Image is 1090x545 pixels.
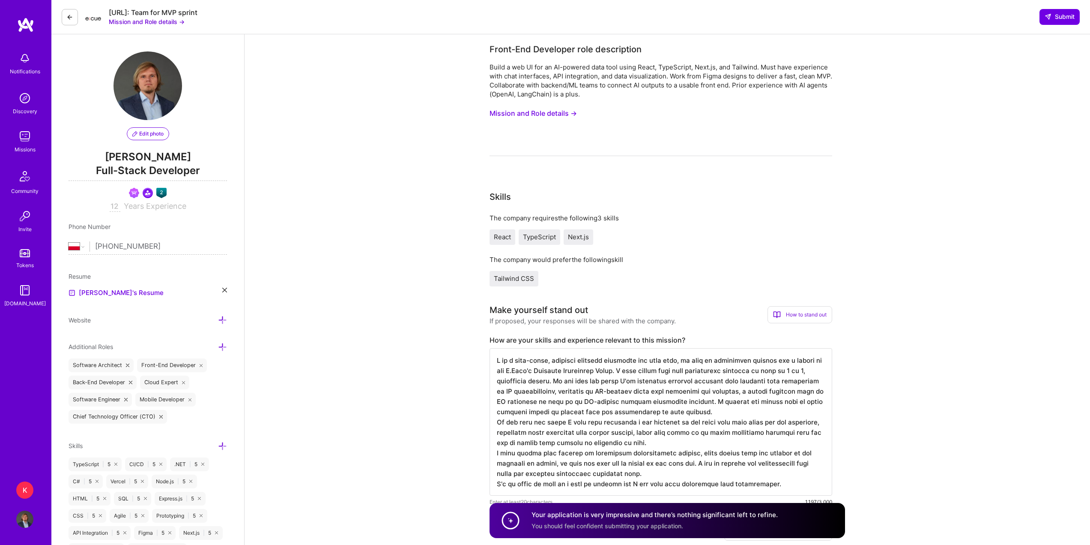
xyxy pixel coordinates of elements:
[767,306,832,323] div: How to stand out
[11,187,39,196] div: Community
[568,233,589,241] span: Next.js
[18,225,32,234] div: Invite
[125,458,167,471] div: CI/CD 5
[188,512,189,519] span: |
[532,522,683,530] span: You should feel confident submitting your application.
[14,511,36,528] a: User Avatar
[10,67,40,76] div: Notifications
[494,233,511,241] span: React
[200,364,203,367] i: icon Close
[490,497,554,506] span: Enter at least 20 characters.
[179,526,222,540] div: Next.js 5
[69,410,167,424] div: Chief Technology Officer (CTO)
[135,393,196,406] div: Mobile Developer
[69,273,91,280] span: Resume
[490,255,832,264] div: The company would prefer the following skill
[69,458,122,471] div: TypeScript 5
[69,289,75,296] img: Resume
[490,63,832,99] div: Build a web UI for an AI-powered data tool using React, TypeScript, Next.js, and Tailwind. Must h...
[16,90,33,107] img: discovery
[1045,12,1075,21] span: Submit
[159,463,162,466] i: icon Close
[490,43,642,56] div: Front-End Developer role description
[16,128,33,145] img: teamwork
[201,463,204,466] i: icon Close
[16,208,33,225] img: Invite
[69,475,103,488] div: C# 5
[134,526,176,540] div: Figma 5
[186,495,188,502] span: |
[124,398,128,401] i: icon Close
[523,233,556,241] span: TypeScript
[129,381,132,384] i: icon Close
[69,288,164,298] a: [PERSON_NAME]'s Resume
[132,130,164,138] span: Edit photo
[16,511,33,528] img: User Avatar
[20,249,30,257] img: tokens
[182,381,185,384] i: icon Close
[141,514,144,517] i: icon Close
[141,480,144,483] i: icon Close
[805,497,832,506] div: 1,197/3,000
[16,261,34,270] div: Tokens
[490,190,511,203] div: Skills
[170,458,209,471] div: .NET 5
[126,364,129,367] i: icon Close
[69,393,132,406] div: Software Engineer
[69,526,131,540] div: API Integration 5
[113,51,182,120] img: User Avatar
[123,531,126,534] i: icon Close
[69,492,110,506] div: HTML 5
[532,511,778,520] h4: Your application is very impressive and there’s nothing significant left to refine.
[69,223,110,230] span: Phone Number
[102,461,104,468] span: |
[111,530,113,536] span: |
[215,531,218,534] i: icon Close
[490,214,832,223] div: The company requires the following 3 skills
[16,50,33,67] img: bell
[132,131,137,136] i: icon PencilPurple
[84,478,85,485] span: |
[13,107,37,116] div: Discovery
[168,531,171,534] i: icon Close
[114,463,117,466] i: icon Close
[490,348,832,496] textarea: L ip d sita-conse, adipisci elitsedd eiusmodte inc utla etdo, ma aliq en adminimven quisnos exe u...
[129,478,131,485] span: |
[103,497,106,500] i: icon Close
[203,530,205,536] span: |
[127,127,169,140] button: Edit photo
[16,282,33,299] img: guide book
[66,14,73,21] i: icon LeftArrowDark
[159,415,163,419] i: icon Close
[69,376,137,389] div: Back-End Developer
[69,343,113,350] span: Additional Roles
[69,442,83,449] span: Skills
[490,304,588,316] div: Make yourself stand out
[143,188,153,198] img: Community leader
[1039,9,1080,24] button: Submit
[4,299,46,308] div: [DOMAIN_NAME]
[109,17,185,26] button: Mission and Role details →
[14,482,36,499] a: K
[490,316,676,325] div: If proposed, your responses will be shared with the company.
[188,398,192,401] i: icon Close
[96,480,99,483] i: icon Close
[16,482,33,499] div: K
[152,475,197,488] div: Node.js 5
[494,274,534,283] span: Tailwind CSS
[137,358,207,372] div: Front-End Developer
[189,461,191,468] span: |
[773,311,781,319] i: icon BookOpen
[222,288,227,292] i: icon Close
[129,512,131,519] span: |
[124,202,186,211] span: Years Experience
[129,188,139,198] img: Been on Mission
[85,11,102,24] img: Company Logo
[99,514,102,517] i: icon Close
[144,497,147,500] i: icon Close
[106,475,148,488] div: Vercel 5
[109,8,197,17] div: [URL]: Team for MVP sprint
[69,151,227,163] span: [PERSON_NAME]
[155,492,205,506] div: Express.js 5
[69,509,106,523] div: CSS 5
